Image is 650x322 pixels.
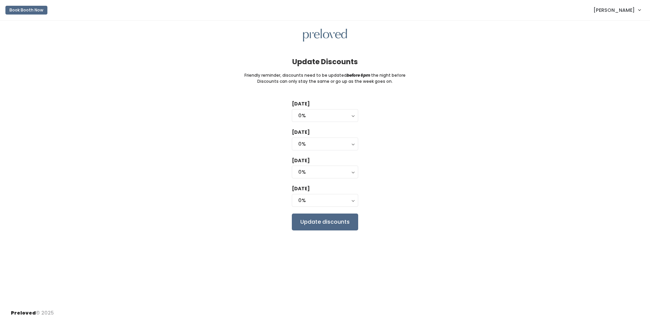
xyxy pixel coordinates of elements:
[298,140,352,148] div: 0%
[5,6,47,15] button: Book Booth Now
[257,78,393,84] small: Discounts can only stay the same or go up as the week goes on.
[292,138,358,150] button: 0%
[292,129,310,136] label: [DATE]
[303,29,347,42] img: preloved logo
[292,157,310,164] label: [DATE]
[292,109,358,122] button: 0%
[5,3,47,18] a: Book Booth Now
[292,194,358,207] button: 0%
[593,6,635,14] span: [PERSON_NAME]
[298,197,352,204] div: 0%
[292,100,310,107] label: [DATE]
[292,214,358,230] input: Update discounts
[11,304,54,317] div: © 2025
[298,168,352,176] div: 0%
[244,72,406,78] small: Friendly reminder, discounts need to be updated the night before
[347,72,370,78] i: before 6pm
[11,309,36,316] span: Preloved
[298,112,352,119] div: 0%
[292,166,358,178] button: 0%
[587,3,647,17] a: [PERSON_NAME]
[292,58,358,66] h4: Update Discounts
[292,185,310,192] label: [DATE]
